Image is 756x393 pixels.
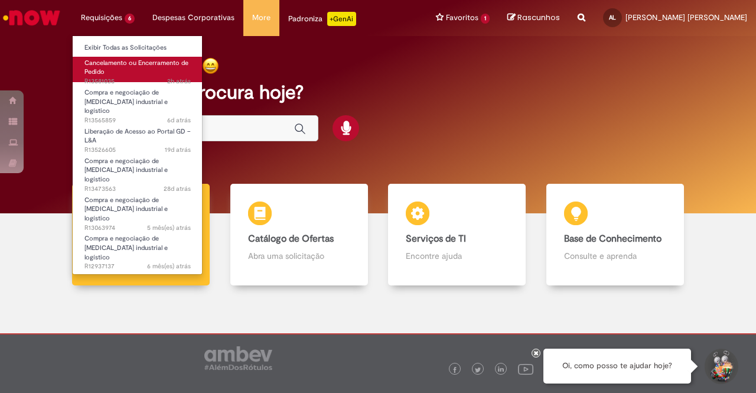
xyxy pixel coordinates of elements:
[81,82,674,103] h2: O que você procura hoje?
[536,184,695,286] a: Base de Conhecimento Consulte e aprenda
[62,184,220,286] a: Tirar dúvidas Tirar dúvidas com Lupi Assist e Gen Ai
[378,184,536,286] a: Serviços de TI Encontre ajuda
[73,194,203,219] a: Aberto R13063974 : Compra e negociação de Capex industrial e logístico
[147,262,191,271] span: 6 mês(es) atrás
[252,12,271,24] span: More
[164,184,191,193] time: 02/09/2025 16:00:07
[165,145,191,154] time: 12/09/2025 09:36:31
[452,367,458,373] img: logo_footer_facebook.png
[84,59,188,77] span: Cancelamento ou Encerramento de Pedido
[73,57,203,82] a: Aberto R13581035 : Cancelamento ou Encerramento de Pedido
[498,366,504,373] img: logo_footer_linkedin.png
[517,12,560,23] span: Rascunhos
[72,35,203,275] ul: Requisições
[84,127,190,145] span: Liberação de Acesso ao Portal GD – L&A
[164,184,191,193] span: 28d atrás
[84,157,168,184] span: Compra e negociação de [MEDICAL_DATA] industrial e logístico
[167,116,191,125] time: 25/09/2025 10:47:07
[84,116,191,125] span: R13565859
[625,12,747,22] span: [PERSON_NAME] [PERSON_NAME]
[475,367,481,373] img: logo_footer_twitter.png
[248,233,334,245] b: Catálogo de Ofertas
[288,12,356,26] div: Padroniza
[1,6,62,30] img: ServiceNow
[564,250,666,262] p: Consulte e aprenda
[84,262,191,271] span: R12937137
[84,196,168,223] span: Compra e negociação de [MEDICAL_DATA] industrial e logístico
[204,346,272,370] img: logo_footer_ambev_rotulo_gray.png
[564,233,661,245] b: Base de Conhecimento
[84,145,191,155] span: R13526605
[84,77,191,86] span: R13581035
[446,12,478,24] span: Favoritos
[167,77,191,86] time: 30/09/2025 11:47:48
[703,349,738,384] button: Iniciar Conversa de Suporte
[73,155,203,180] a: Aberto R13473563 : Compra e negociação de Capex industrial e logístico
[81,12,122,24] span: Requisições
[125,14,135,24] span: 6
[543,349,691,384] div: Oi, como posso te ajudar hoje?
[406,250,508,262] p: Encontre ajuda
[507,12,560,24] a: Rascunhos
[147,262,191,271] time: 11/04/2025 16:19:31
[202,57,219,74] img: happy-face.png
[518,361,533,376] img: logo_footer_youtube.png
[84,234,168,261] span: Compra e negociação de [MEDICAL_DATA] industrial e logístico
[73,232,203,258] a: Aberto R12937137 : Compra e negociação de Capex industrial e logístico
[406,233,466,245] b: Serviços de TI
[73,41,203,54] a: Exibir Todas as Solicitações
[609,14,616,21] span: AL
[248,250,350,262] p: Abra uma solicitação
[147,223,191,232] time: 15/05/2025 16:14:49
[147,223,191,232] span: 5 mês(es) atrás
[73,86,203,112] a: Aberto R13565859 : Compra e negociação de Capex industrial e logístico
[481,14,490,24] span: 1
[167,116,191,125] span: 6d atrás
[73,125,203,151] a: Aberto R13526605 : Liberação de Acesso ao Portal GD – L&A
[84,88,168,115] span: Compra e negociação de [MEDICAL_DATA] industrial e logístico
[167,77,191,86] span: 2h atrás
[84,184,191,194] span: R13473563
[165,145,191,154] span: 19d atrás
[220,184,379,286] a: Catálogo de Ofertas Abra uma solicitação
[327,12,356,26] p: +GenAi
[152,12,234,24] span: Despesas Corporativas
[84,223,191,233] span: R13063974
